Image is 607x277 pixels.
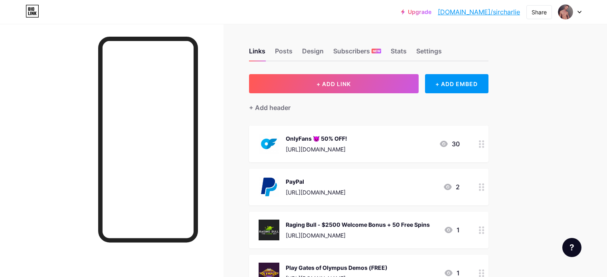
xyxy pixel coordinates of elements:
[249,74,419,93] button: + ADD LINK
[275,46,293,61] div: Posts
[373,49,380,53] span: NEW
[286,145,347,153] div: [URL][DOMAIN_NAME]
[401,9,431,15] a: Upgrade
[249,46,265,61] div: Links
[333,46,381,61] div: Subscribers
[286,231,430,240] div: [URL][DOMAIN_NAME]
[425,74,488,93] div: + ADD EMBED
[391,46,407,61] div: Stats
[416,46,442,61] div: Settings
[259,220,279,240] img: Raging Bull - $2500 Welcome Bonus + 50 Free Spins
[259,177,279,197] img: PayPal
[286,263,388,272] div: Play Gates of Olympus Demos (FREE)
[286,177,346,186] div: PayPal
[302,46,324,61] div: Design
[532,8,547,16] div: Share
[316,81,351,87] span: + ADD LINK
[558,4,573,20] img: sircharlie
[286,134,347,143] div: OnlyFans 😈 50% OFF!
[443,182,460,192] div: 2
[444,225,460,235] div: 1
[259,134,279,154] img: OnlyFans 😈 50% OFF!
[249,103,291,112] div: + Add header
[286,188,346,196] div: [URL][DOMAIN_NAME]
[286,220,430,229] div: Raging Bull - $2500 Welcome Bonus + 50 Free Spins
[438,7,520,17] a: [DOMAIN_NAME]/sircharlie
[439,139,460,149] div: 30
